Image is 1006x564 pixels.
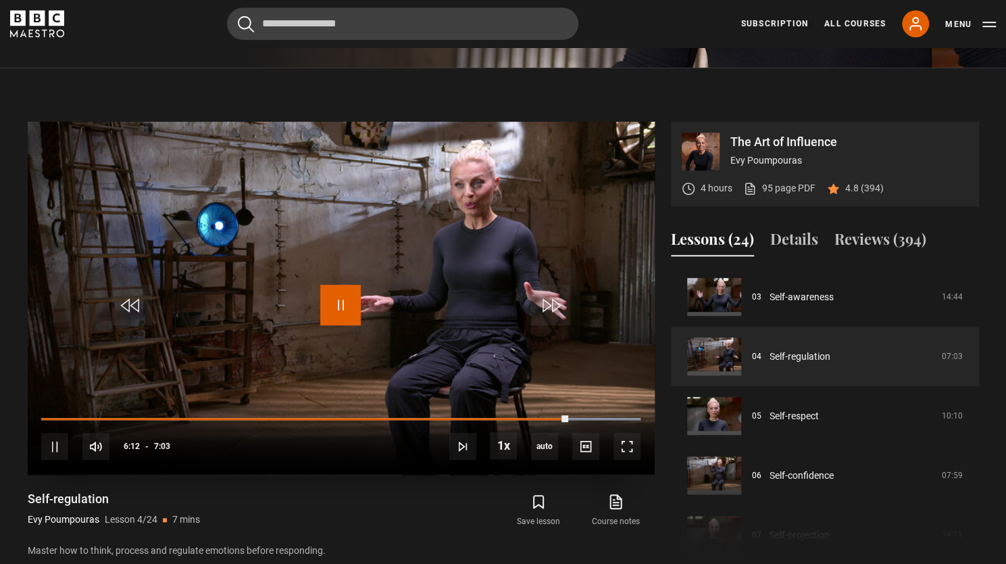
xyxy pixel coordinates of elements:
p: The Art of Influence [730,136,968,148]
span: auto [531,433,558,460]
p: Lesson 4/24 [105,513,157,527]
div: Progress Bar [41,418,640,421]
button: Fullscreen [613,433,640,460]
button: Details [770,228,818,256]
p: 4.8 (394) [845,181,884,195]
p: Master how to think, process and regulate emotions before responding. [28,544,655,558]
a: Self-regulation [770,350,830,364]
button: Save lesson [500,491,577,530]
span: 7:03 [154,434,170,459]
h1: Self-regulation [28,491,200,507]
p: 4 hours [701,181,732,195]
a: Self-respect [770,409,819,423]
p: Evy Poumpouras [730,154,968,168]
button: Pause [41,433,68,460]
button: Mute [82,433,109,460]
video-js: Video Player [28,122,655,475]
a: All Courses [824,18,886,30]
a: Self-confidence [770,469,834,483]
div: Current quality: 720p [531,433,558,460]
a: Course notes [577,491,654,530]
svg: BBC Maestro [10,10,64,37]
button: Submit the search query [238,16,254,32]
p: 7 mins [172,513,200,527]
a: Self-awareness [770,290,834,304]
button: Captions [572,433,599,460]
button: Toggle navigation [945,18,996,31]
span: 6:12 [124,434,140,459]
button: Next Lesson [449,433,476,460]
button: Playback Rate [490,432,517,459]
input: Search [227,7,578,40]
button: Reviews (394) [834,228,926,256]
p: Evy Poumpouras [28,513,99,527]
a: Subscription [741,18,808,30]
span: - [145,442,149,451]
a: 95 page PDF [743,181,815,195]
button: Lessons (24) [671,228,754,256]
